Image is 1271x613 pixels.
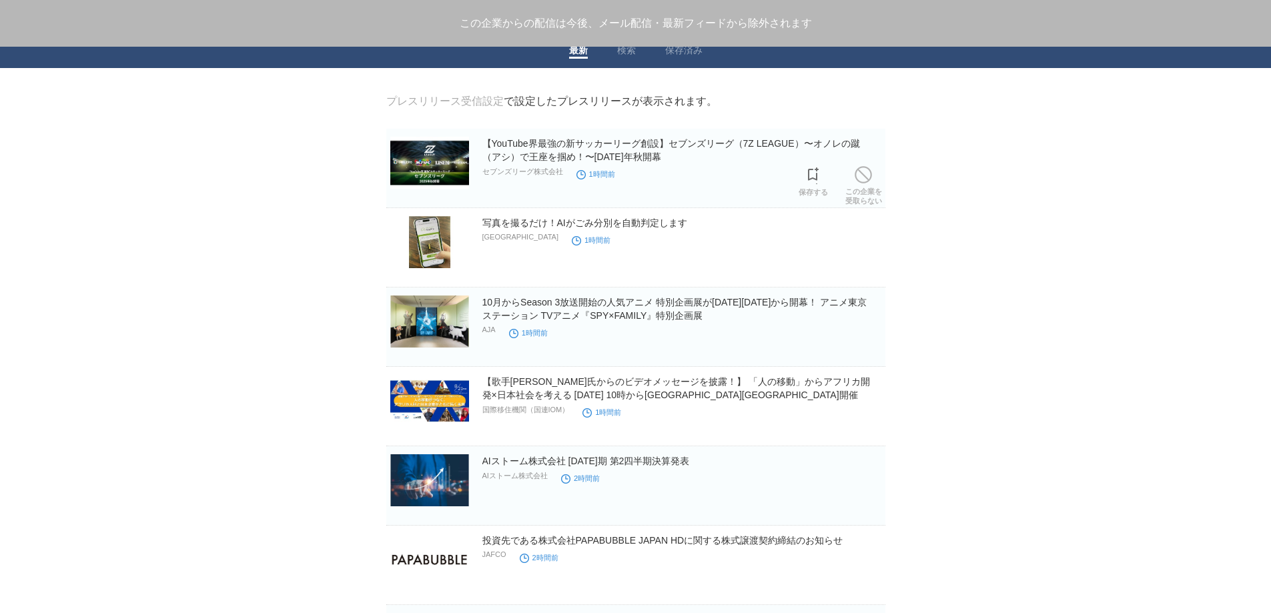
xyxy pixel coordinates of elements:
[569,45,588,59] a: 最新
[482,138,860,162] a: 【YouTube界最強の新サッカーリーグ創設】セブンズリーグ（7Z LEAGUE）〜オノレの蹴（アシ）で王座を掴め！〜[DATE]年秋開幕
[482,167,563,177] p: セブンズリーグ株式会社
[509,329,548,337] time: 1時間前
[390,375,469,427] img: 【歌手MISIA氏からのビデオメッセージを披露！】 「人の移動」からアフリカ開発×日本社会を考える 8月21日(木) 10時から横浜でシンポジウム開催
[799,163,828,197] a: 保存する
[390,216,469,268] img: 写真を撮るだけ！AIがごみ分別を自動判定します
[561,474,600,482] time: 2時間前
[665,45,703,59] a: 保存済み
[572,236,610,244] time: 1時間前
[482,550,506,558] p: JAFCO
[482,217,687,228] a: 写真を撮るだけ！AIがごみ分別を自動判定します
[482,326,496,334] p: AJA
[576,170,615,178] time: 1時間前
[482,233,559,241] p: [GEOGRAPHIC_DATA]
[617,45,636,59] a: 検索
[520,554,558,562] time: 2時間前
[390,295,469,348] img: 10月からSeason 3放送開始の人気アニメ 特別企画展が明日8月16日（土）から開幕！ アニメ東京ステーション TVアニメ『SPY×FAMILY』特別企画展
[482,535,843,546] a: 投資先である株式会社PAPABUBBLE JAPAN HDに関する株式譲渡契約締結のお知らせ
[386,95,717,109] div: で設定したプレスリリースが表示されます。
[582,408,621,416] time: 1時間前
[482,405,570,415] p: 国際移住機関（国連IOM）
[845,163,882,205] a: この企業を受取らない
[482,471,548,481] p: AIストーム株式会社
[390,534,469,586] img: 投資先である株式会社PAPABUBBLE JAPAN HDに関する株式譲渡契約締結のお知らせ
[482,297,867,321] a: 10月からSeason 3放送開始の人気アニメ 特別企画展が[DATE][DATE]から開幕！ アニメ東京ステーション TVアニメ『SPY×FAMILY』特別企画展
[386,95,504,107] a: プレスリリース受信設定
[390,137,469,189] img: 【YouTube界最強の新サッカーリーグ創設】セブンズリーグ（7Z LEAGUE）〜オノレの蹴（アシ）で王座を掴め！〜2025年秋開幕
[482,456,690,466] a: AIストーム株式会社 [DATE]期 第2四半期決算発表
[390,454,469,506] img: AIストーム株式会社 令和7年12月期 第2四半期決算発表
[482,376,870,400] a: 【歌手[PERSON_NAME]氏からのビデオメッセージを披露！】 「人の移動」からアフリカ開発×日本社会を考える [DATE] 10時から[GEOGRAPHIC_DATA][GEOGRAPHI...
